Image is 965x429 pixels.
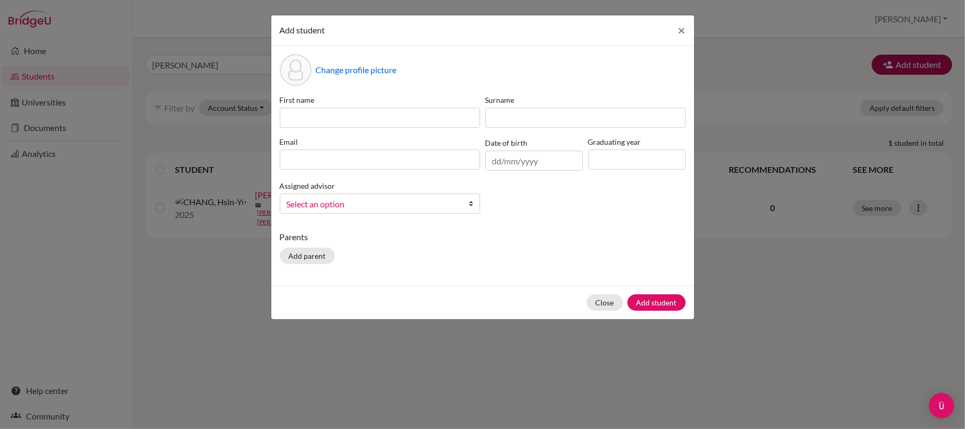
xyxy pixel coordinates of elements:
[678,22,686,38] span: ×
[485,94,686,106] label: Surname
[485,151,583,171] input: dd/mm/yyyy
[485,137,528,148] label: Date of birth
[587,294,623,311] button: Close
[280,25,325,35] span: Add student
[287,197,459,211] span: Select an option
[280,231,686,243] p: Parents
[280,248,335,264] button: Add parent
[627,294,686,311] button: Add student
[929,393,954,418] div: Open Intercom Messenger
[280,136,480,147] label: Email
[280,94,480,106] label: First name
[670,15,694,45] button: Close
[588,136,686,147] label: Graduating year
[280,180,335,191] label: Assigned advisor
[280,54,312,86] div: Profile picture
